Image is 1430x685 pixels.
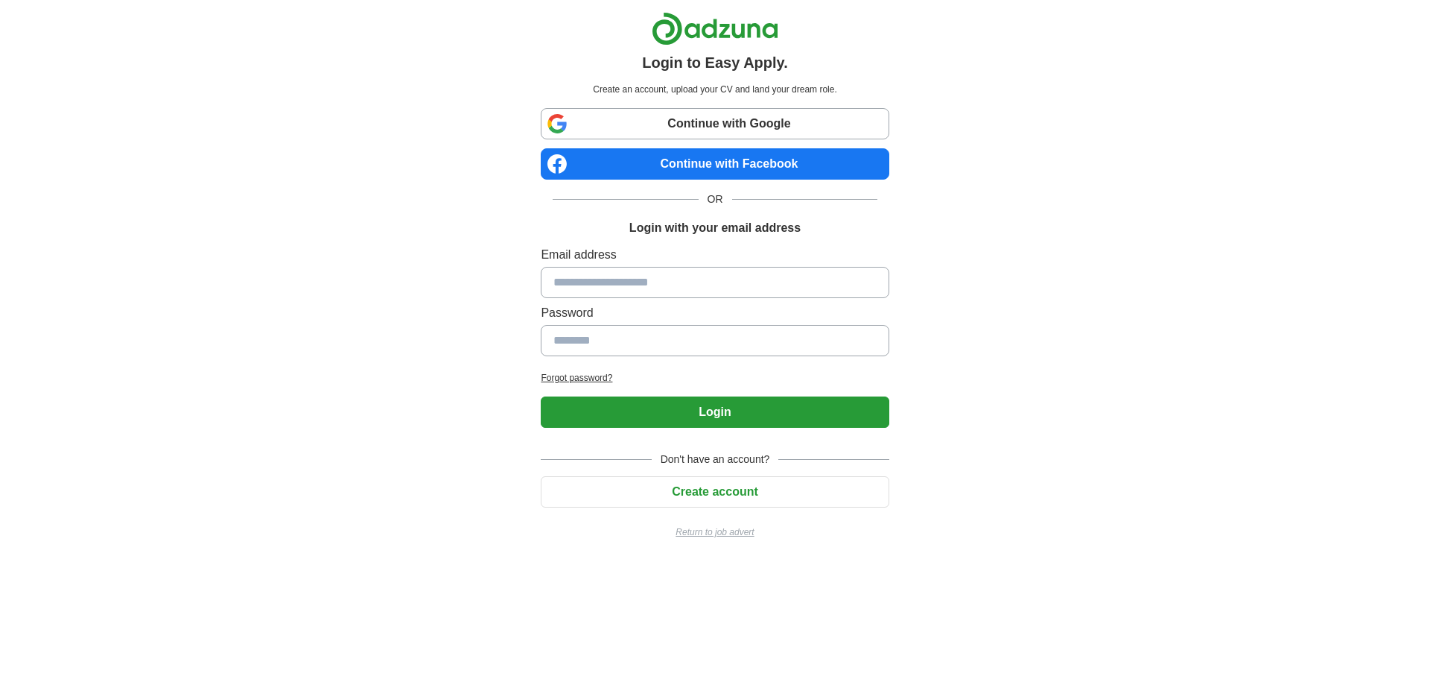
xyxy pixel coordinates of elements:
h1: Login to Easy Apply. [642,51,788,74]
a: Return to job advert [541,525,889,539]
label: Password [541,304,889,322]
a: Continue with Google [541,108,889,139]
a: Continue with Facebook [541,148,889,180]
label: Email address [541,246,889,264]
a: Create account [541,485,889,498]
img: Adzuna logo [652,12,778,45]
span: Don't have an account? [652,452,779,467]
a: Forgot password? [541,371,889,385]
h1: Login with your email address [629,219,801,237]
p: Create an account, upload your CV and land your dream role. [544,83,886,96]
span: OR [699,192,732,207]
button: Login [541,397,889,428]
button: Create account [541,476,889,508]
